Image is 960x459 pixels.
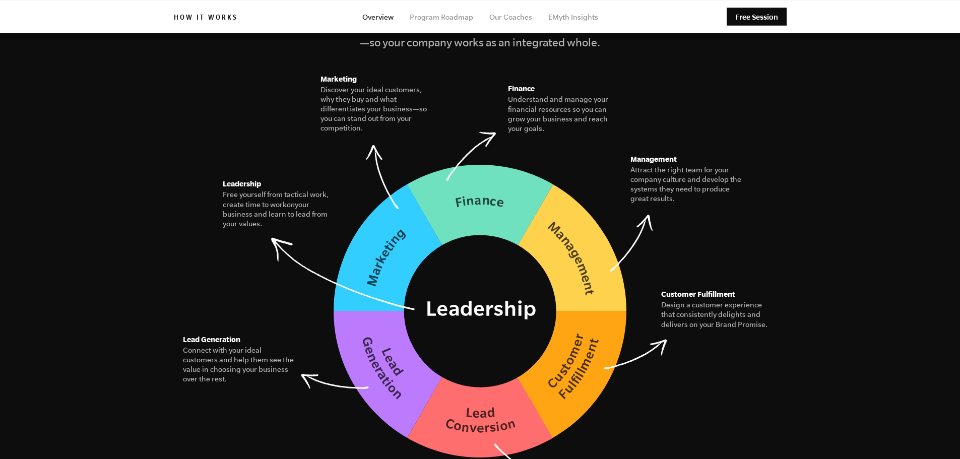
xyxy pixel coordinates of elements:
[508,95,621,134] figcaption: Understand and manage your financial resources so you can grow your business and reach your goals.
[362,13,394,21] a: Overview
[548,13,598,21] a: EMyth Insights
[910,411,960,459] iframe: Chat Widget
[321,73,433,85] h5: Marketing
[183,334,296,346] h5: Lead Generation
[183,346,296,384] figcaption: Connect with your ideal customers and help them see the value in choosing your business over the ...
[174,14,238,24] h6: How it works
[287,201,295,209] i: on
[223,178,336,190] h5: Leadership
[321,85,433,134] figcaption: Discover your ideal customers, why they buy and what differentiates your business—so you can stan...
[630,153,743,165] h5: Management
[661,288,774,300] h5: Customer Fulfillment
[223,190,336,229] figcaption: Free yourself from tactical work, create time to work your business and learn to lead from your v...
[410,13,473,21] a: Program Roadmap
[727,8,787,26] a: Free Session
[508,83,621,95] h5: Finance
[630,165,743,204] figcaption: Attract the right team for your company culture and develop the systems they need to produce grea...
[489,13,532,21] a: Our Coaches
[334,164,626,457] img: The Seven Essential Systems
[661,300,774,330] figcaption: Design a customer experience that consistently delights and delivers on your Brand Promise.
